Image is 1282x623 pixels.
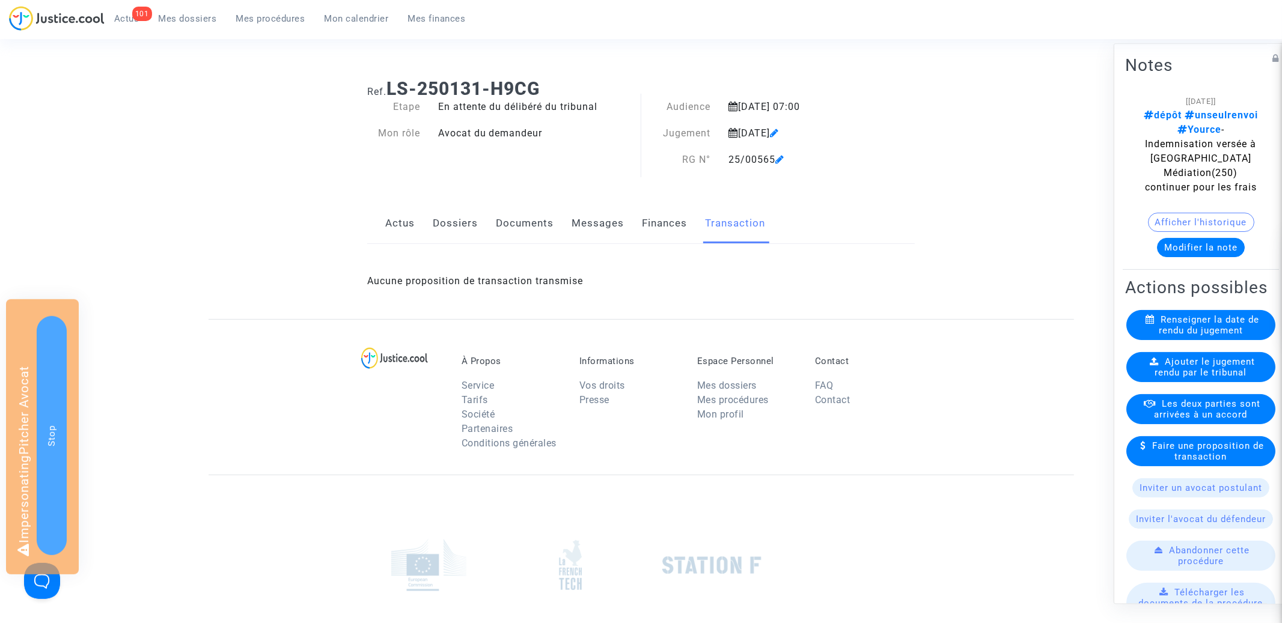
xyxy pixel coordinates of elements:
[705,204,765,243] a: Transaction
[496,204,554,243] a: Documents
[398,10,475,28] a: Mes finances
[367,86,386,97] span: Ref.
[815,394,850,406] a: Contact
[24,563,60,599] iframe: Help Scout Beacon - Open
[1140,482,1262,493] span: Inviter un avocat postulant
[114,13,139,24] span: Actus
[159,13,217,24] span: Mes dossiers
[325,13,389,24] span: Mon calendrier
[358,126,429,141] div: Mon rôle
[105,10,149,28] a: 101Actus
[1170,545,1250,567] span: Abandonner cette procédure
[149,10,227,28] a: Mes dossiers
[367,275,583,287] span: Aucune proposition de transaction transmise
[559,539,582,591] img: french_tech.png
[462,380,495,391] a: Service
[1144,109,1258,193] span: - Indemnisation versée à [GEOGRAPHIC_DATA] Médiation(250) continuer pour les frais
[1136,514,1266,524] span: Inviter l'avocat du défendeur
[391,539,466,591] img: europe_commision.png
[462,409,495,420] a: Société
[1125,277,1277,298] h2: Actions possibles
[361,347,428,369] img: logo-lg.svg
[462,394,488,406] a: Tarifs
[315,10,398,28] a: Mon calendrier
[641,100,720,114] div: Audience
[462,356,561,366] p: À Propos
[236,13,305,24] span: Mes procédures
[1155,356,1256,378] span: Ajouter le jugement rendu par le tribunal
[642,204,687,243] a: Finances
[6,299,79,574] div: Impersonating
[1159,314,1259,336] span: Renseigner la date de rendu du jugement
[662,556,762,574] img: stationf.png
[433,204,478,243] a: Dossiers
[697,356,797,366] p: Espace Personnel
[1125,55,1277,76] h2: Notes
[1139,587,1263,619] span: Télécharger les documents de la procédure au format PDF
[227,10,315,28] a: Mes procédures
[579,356,679,366] p: Informations
[1153,440,1265,462] span: Faire une proposition de transaction
[37,316,67,555] button: Stop
[1177,124,1221,135] span: Yource
[579,394,609,406] a: Presse
[697,394,769,406] a: Mes procédures
[429,126,641,141] div: Avocat du demandeur
[719,100,876,114] div: [DATE] 07:00
[408,13,466,24] span: Mes finances
[1157,238,1245,257] button: Modifier la note
[697,380,757,391] a: Mes dossiers
[815,380,834,391] a: FAQ
[132,7,152,21] div: 101
[697,409,744,420] a: Mon profil
[1155,398,1261,420] span: Les deux parties sont arrivées à un accord
[358,100,429,114] div: Etape
[462,437,557,449] a: Conditions générales
[385,204,415,243] a: Actus
[1148,213,1254,232] button: Afficher l'historique
[1182,109,1258,121] span: unseulrenvoi
[46,425,57,446] span: Stop
[429,100,641,114] div: En attente du délibéré du tribunal
[815,356,915,366] p: Contact
[719,153,876,167] div: 25/00565
[1186,97,1216,106] span: [[DATE]]
[386,78,540,99] b: LS-250131-H9CG
[462,423,513,434] a: Partenaires
[579,380,625,391] a: Vos droits
[9,6,105,31] img: jc-logo.svg
[641,153,720,167] div: RG N°
[572,204,624,243] a: Messages
[641,126,720,141] div: Jugement
[719,126,876,141] div: [DATE]
[1144,109,1182,121] span: dépôt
